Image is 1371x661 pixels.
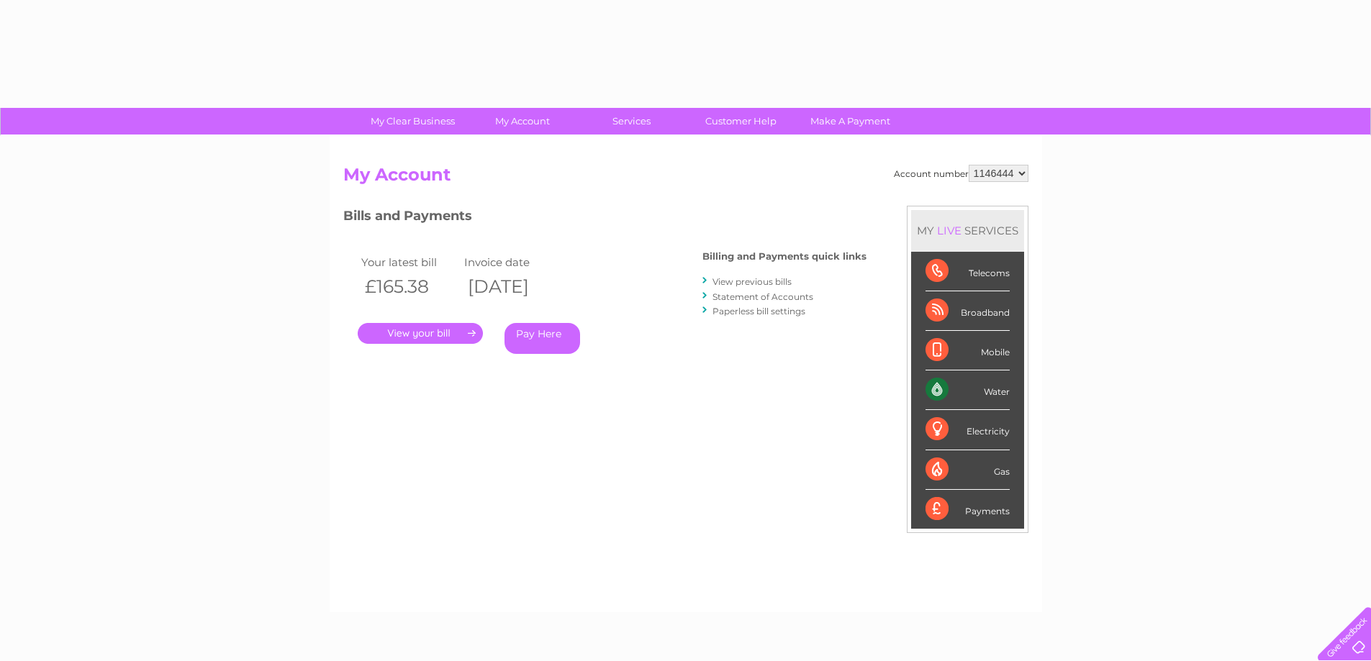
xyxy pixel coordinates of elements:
a: Paperless bill settings [712,306,805,316]
h3: Bills and Payments [343,206,867,231]
a: Services [572,108,691,135]
div: Payments [926,490,1010,529]
td: Invoice date [461,252,564,272]
a: . [358,323,483,344]
div: MY SERVICES [911,210,1024,251]
div: Water [926,370,1010,410]
div: Telecoms [926,252,1010,291]
div: Account number [894,165,1028,182]
th: [DATE] [461,272,564,301]
div: Broadband [926,291,1010,331]
div: LIVE [934,224,964,237]
th: £165.38 [358,272,461,301]
a: Make A Payment [791,108,910,135]
h4: Billing and Payments quick links [702,251,867,262]
td: Your latest bill [358,252,461,272]
div: Electricity [926,410,1010,450]
a: My Clear Business [353,108,472,135]
div: Mobile [926,331,1010,370]
div: Gas [926,450,1010,490]
a: Customer Help [682,108,800,135]
a: View previous bills [712,276,792,287]
a: Pay Here [504,323,580,354]
a: My Account [463,108,582,135]
a: Statement of Accounts [712,291,813,302]
h2: My Account [343,165,1028,192]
